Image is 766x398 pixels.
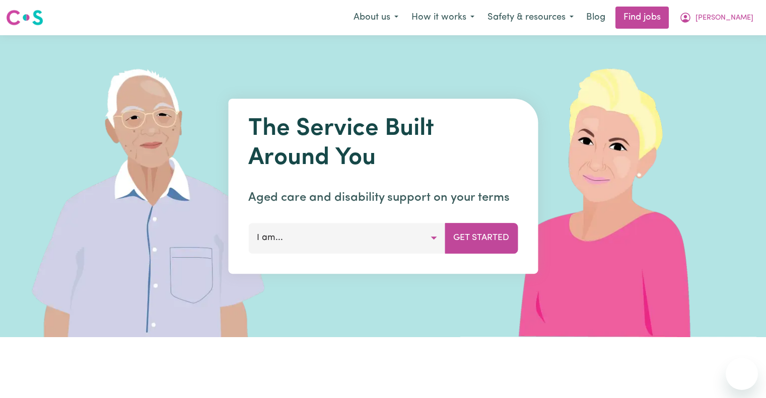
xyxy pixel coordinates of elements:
[248,189,518,207] p: Aged care and disability support on your terms
[248,115,518,173] h1: The Service Built Around You
[726,358,758,390] iframe: Button to launch messaging window
[6,6,43,29] a: Careseekers logo
[347,7,405,28] button: About us
[615,7,669,29] a: Find jobs
[445,223,518,253] button: Get Started
[405,7,481,28] button: How it works
[6,9,43,27] img: Careseekers logo
[248,223,445,253] button: I am...
[580,7,611,29] a: Blog
[673,7,760,28] button: My Account
[695,13,753,24] span: [PERSON_NAME]
[481,7,580,28] button: Safety & resources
